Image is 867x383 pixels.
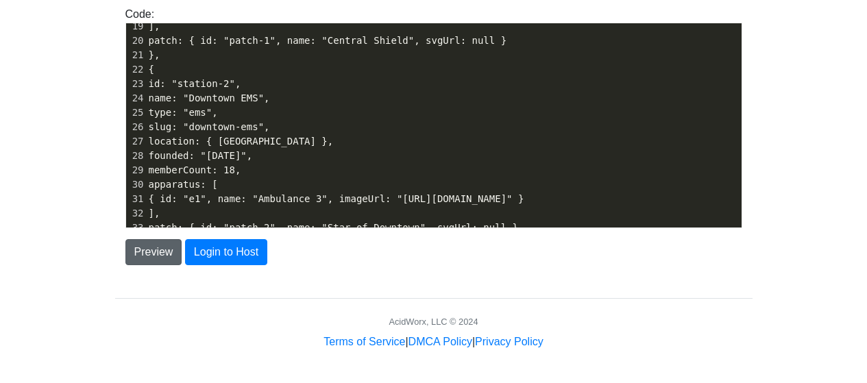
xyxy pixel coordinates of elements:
[126,206,146,221] div: 32
[185,239,267,265] button: Login to Host
[149,193,524,204] span: { id: "e1", name: "Ambulance 3", imageUrl: "[URL][DOMAIN_NAME]" }
[149,164,241,175] span: memberCount: 18,
[323,334,543,350] div: | |
[126,34,146,48] div: 20
[126,192,146,206] div: 31
[149,107,218,118] span: type: "ems",
[126,48,146,62] div: 21
[149,208,160,219] span: ],
[126,19,146,34] div: 19
[126,134,146,149] div: 27
[126,120,146,134] div: 26
[149,49,160,60] span: },
[126,149,146,163] div: 28
[149,92,270,103] span: name: "Downtown EMS",
[126,163,146,177] div: 29
[149,121,270,132] span: slug: "downtown-ems",
[149,150,253,161] span: founded: "[DATE]",
[408,336,472,347] a: DMCA Policy
[149,222,519,233] span: patch: { id: "patch-2", name: "Star of Downtown", svgUrl: null }
[389,315,478,328] div: AcidWorx, LLC © 2024
[475,336,544,347] a: Privacy Policy
[323,336,405,347] a: Terms of Service
[115,6,753,228] div: Code:
[126,177,146,192] div: 30
[126,221,146,235] div: 33
[149,21,160,32] span: ],
[149,179,218,190] span: apparatus: [
[149,136,334,147] span: location: { [GEOGRAPHIC_DATA] },
[126,91,146,106] div: 24
[126,106,146,120] div: 25
[149,64,155,75] span: {
[149,78,241,89] span: id: "station-2",
[126,77,146,91] div: 23
[126,62,146,77] div: 22
[125,239,182,265] button: Preview
[149,35,507,46] span: patch: { id: "patch-1", name: "Central Shield", svgUrl: null }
